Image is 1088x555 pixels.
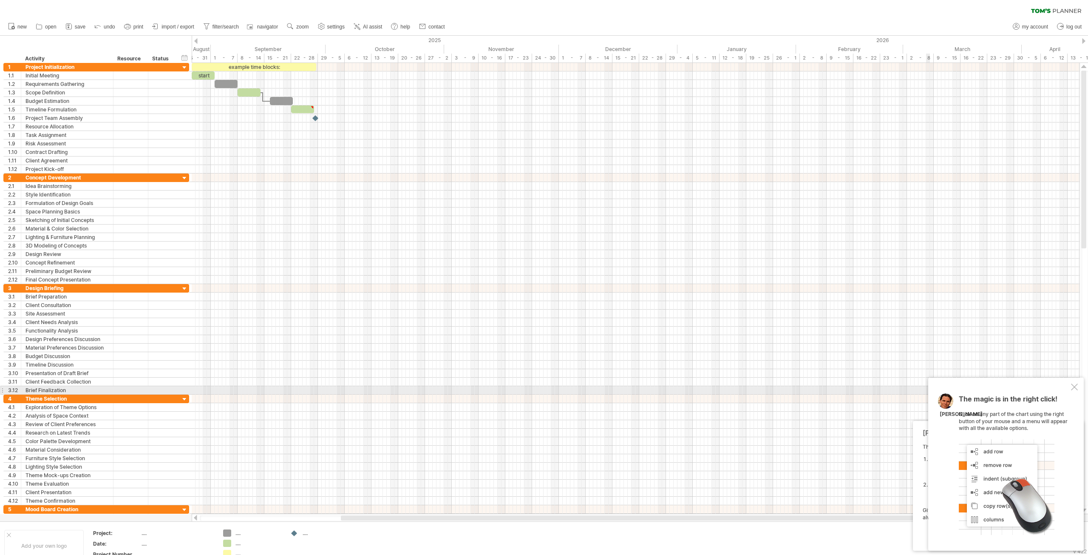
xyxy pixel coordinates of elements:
[25,80,109,88] div: Requirements Gathering
[25,105,109,114] div: Timeline Formulation
[960,54,987,63] div: 16 - 22
[25,335,109,343] div: Design Preferences Discussion
[8,420,21,428] div: 4.3
[8,259,21,267] div: 2.10
[133,24,143,30] span: print
[8,114,21,122] div: 1.6
[75,24,85,30] span: save
[25,352,109,360] div: Budget Discussion
[25,505,109,513] div: Mood Board Creation
[1022,24,1048,30] span: my account
[559,45,677,54] div: December 2025
[142,529,213,537] div: ....
[93,540,140,547] div: Date:
[345,54,371,63] div: 6 - 12
[8,182,21,190] div: 2.1
[8,386,21,394] div: 3.12
[586,54,612,63] div: 8 - 14
[8,446,21,454] div: 4.6
[93,529,140,537] div: Project:
[351,21,385,32] a: AI assist
[389,21,413,32] a: help
[17,24,27,30] span: new
[8,335,21,343] div: 3.6
[25,395,109,403] div: Theme Selection
[8,293,21,301] div: 3.1
[291,54,318,63] div: 22 - 28
[1073,548,1087,555] div: v 422
[8,105,21,114] div: 1.5
[8,403,21,411] div: 4.1
[25,131,109,139] div: Task Assignment
[25,182,109,190] div: Idea Brainstorming
[8,199,21,207] div: 2.3
[8,454,21,462] div: 4.7
[25,361,109,369] div: Timeline Discussion
[8,463,21,471] div: 4.8
[796,45,903,54] div: February 2026
[639,54,666,63] div: 22 - 28
[104,24,115,30] span: undo
[800,54,827,63] div: 2 - 8
[25,63,109,71] div: Project Initialization
[8,80,21,88] div: 1.2
[25,497,109,505] div: Theme Confirmation
[25,259,109,267] div: Concept Refinement
[8,63,21,71] div: 1
[25,139,109,148] div: Risk Assessment
[25,242,109,250] div: 3D Modeling of Concepts
[25,471,109,479] div: Theme Mock-ups Creation
[8,301,21,309] div: 3.2
[25,157,109,165] div: Client Agreement
[25,276,109,284] div: Final Concept Presentation
[25,54,108,63] div: Activity
[773,54,800,63] div: 26 - 1
[25,191,109,199] div: Style Identification
[25,165,109,173] div: Project Kick-off
[303,529,349,537] div: ....
[25,148,109,156] div: Contract Drafting
[8,505,21,513] div: 5
[746,54,773,63] div: 19 - 25
[532,54,559,63] div: 24 - 30
[25,301,109,309] div: Client Consultation
[8,225,21,233] div: 2.6
[25,225,109,233] div: Material & Color Selection
[1011,21,1051,32] a: my account
[246,21,280,32] a: navigator
[211,54,238,63] div: 1 - 7
[25,318,109,326] div: Client Needs Analysis
[903,45,1022,54] div: March 2026
[940,411,983,418] div: [PERSON_NAME]
[25,463,109,471] div: Lighting Style Selection
[8,327,21,335] div: 3.5
[296,24,309,30] span: zoom
[25,344,109,352] div: Material Preferences Discussion
[25,97,109,105] div: Budget Estimation
[1055,21,1084,32] a: log out
[201,21,241,32] a: filter/search
[25,267,109,275] div: Preliminary Budget Review
[959,396,1069,535] div: Click on any part of the chart using the right button of your mouse and a menu will appear with a...
[25,514,109,522] div: Collection of Inspirational Images
[192,63,316,71] div: example time blocks:
[25,480,109,488] div: Theme Evaluation
[122,21,146,32] a: print
[25,369,109,377] div: Presentation of Draft Brief
[25,199,109,207] div: Formulation of Design Goals
[8,395,21,403] div: 4
[25,454,109,462] div: Furniture Style Selection
[8,157,21,165] div: 1.11
[677,45,796,54] div: January 2026
[398,54,425,63] div: 20 - 26
[45,24,57,30] span: open
[444,45,559,54] div: November 2025
[318,54,345,63] div: 29 - 5
[192,71,215,80] div: start
[8,250,21,258] div: 2.9
[63,21,88,32] a: save
[907,54,934,63] div: 2 - 8
[211,45,326,54] div: September 2025
[827,54,853,63] div: 9 - 15
[25,284,109,292] div: Design Briefing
